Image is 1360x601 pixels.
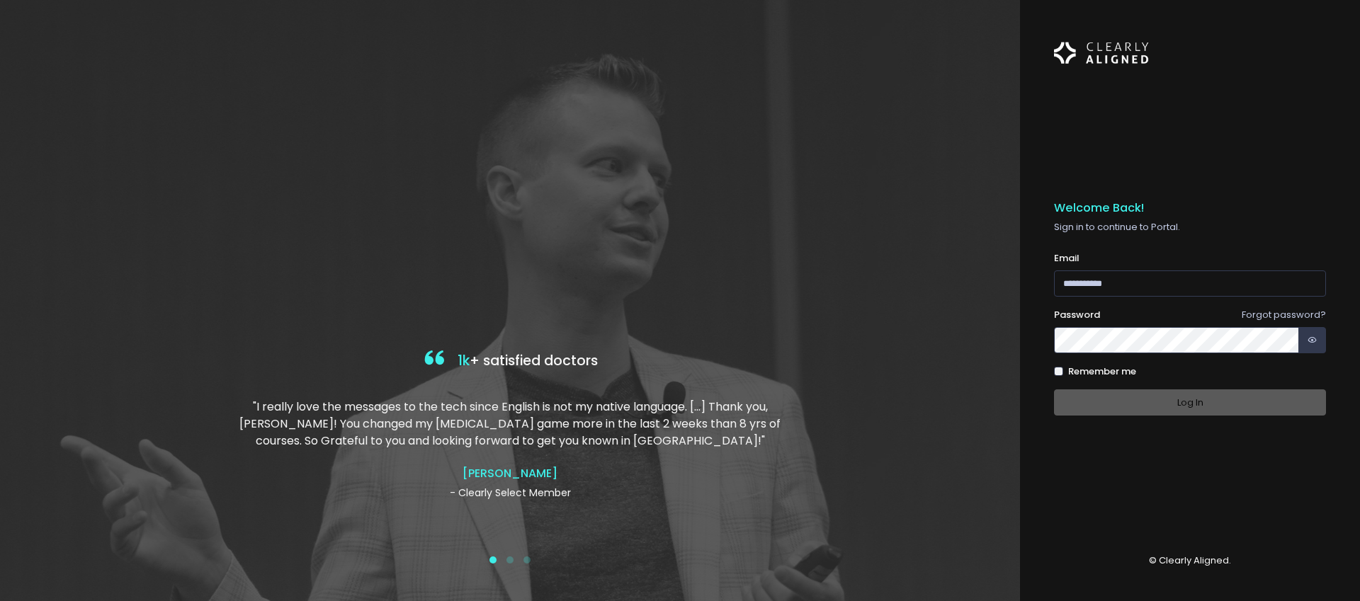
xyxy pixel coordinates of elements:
p: - Clearly Select Member [236,486,784,500]
a: Forgot password? [1242,308,1326,321]
p: © Clearly Aligned. [1054,554,1326,568]
p: Sign in to continue to Portal. [1054,220,1326,234]
img: Logo Horizontal [1054,34,1149,72]
h5: Welcome Back! [1054,201,1326,215]
h4: [PERSON_NAME] [236,467,784,480]
span: 1k [458,351,470,370]
label: Password [1054,308,1100,322]
h4: + satisfied doctors [236,347,784,376]
label: Remember me [1068,365,1136,379]
p: "I really love the messages to the tech since English is not my native language. […] Thank you, [... [236,399,784,450]
label: Email [1054,251,1079,265]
